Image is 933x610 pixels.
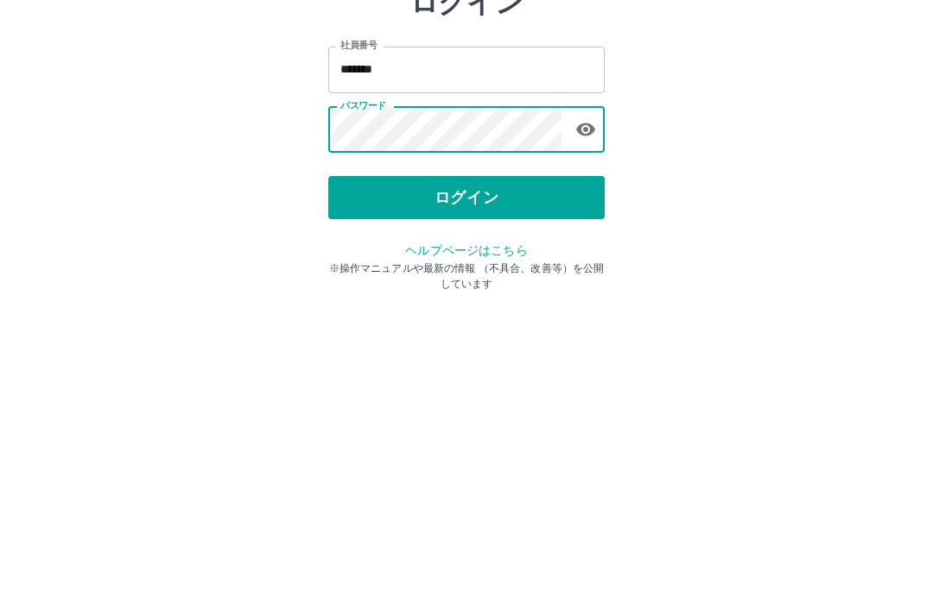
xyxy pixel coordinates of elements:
p: ※操作マニュアルや最新の情報 （不具合、改善等）を公開しています [328,383,605,414]
h2: ログイン [410,109,524,141]
button: ログイン [328,299,605,342]
label: パスワード [340,222,386,235]
a: ヘルプページはこちら [405,366,527,380]
label: 社員番号 [340,161,377,174]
